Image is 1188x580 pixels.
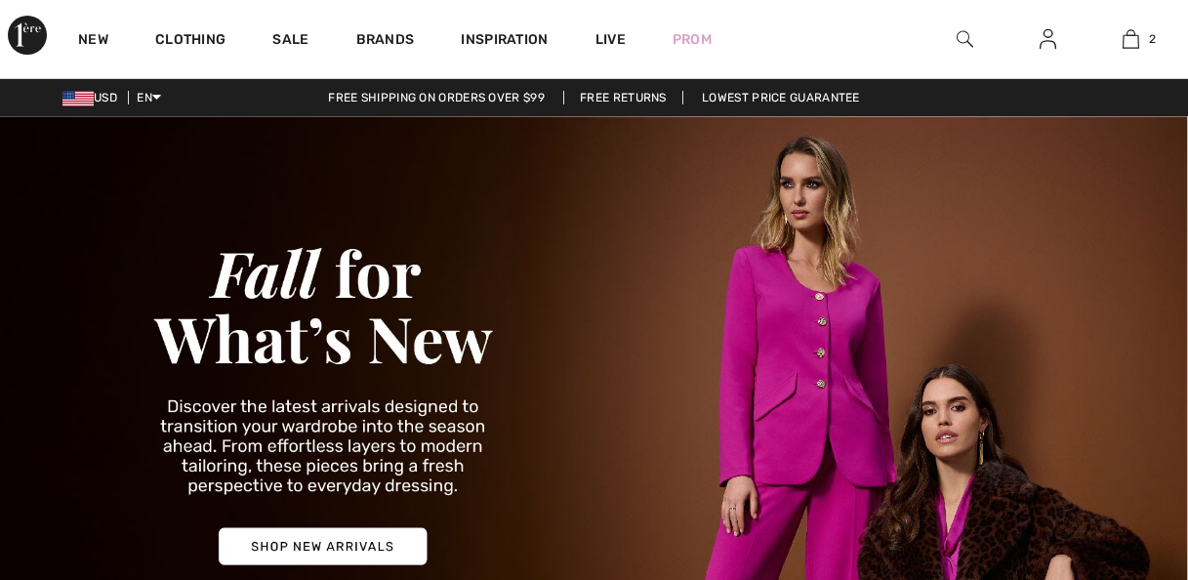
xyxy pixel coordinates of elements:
a: Sign In [1024,27,1072,52]
a: Free Returns [563,91,683,104]
a: 2 [1090,27,1171,51]
img: My Info [1040,27,1056,51]
img: My Bag [1123,27,1139,51]
a: Lowest Price Guarantee [686,91,876,104]
span: USD [62,91,125,104]
a: Live [595,29,626,50]
a: Sale [272,31,308,52]
img: 1ère Avenue [8,16,47,55]
a: Free shipping on orders over $99 [312,91,560,104]
a: Prom [673,29,712,50]
a: Brands [356,31,415,52]
span: EN [137,91,161,104]
a: Clothing [155,31,225,52]
span: Inspiration [461,31,548,52]
img: US Dollar [62,91,94,106]
a: New [78,31,108,52]
span: 2 [1149,30,1156,48]
img: search the website [957,27,973,51]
